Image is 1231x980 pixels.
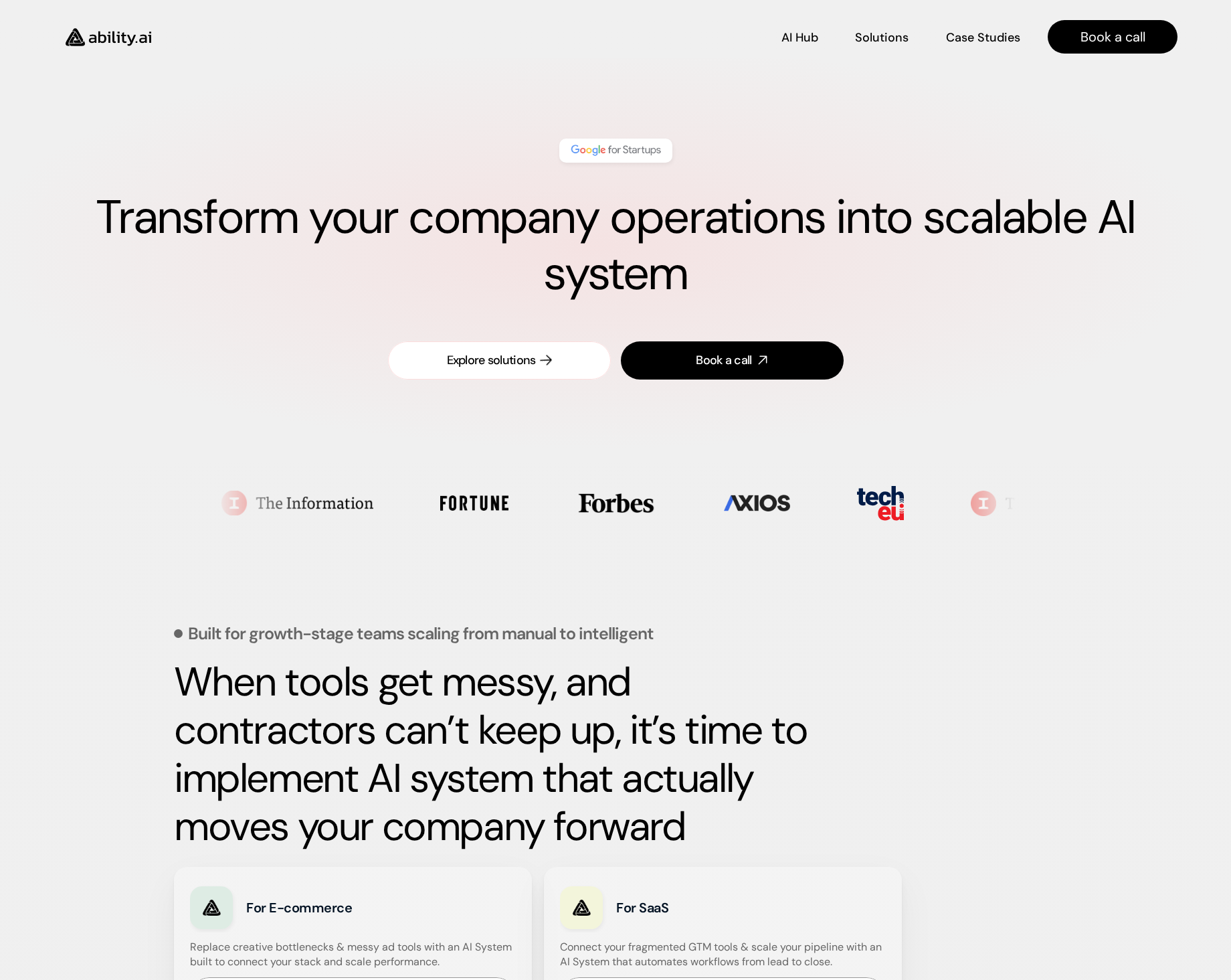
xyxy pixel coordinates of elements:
[1080,27,1145,46] p: Book a call
[855,25,909,49] a: Solutions
[781,25,818,49] a: AI Hub
[946,29,1020,46] p: Case Studies
[447,352,536,369] div: Explore solutions
[190,940,512,970] h4: Replace creative bottlenecks & messy ad tools with an AI System built to connect your stack and s...
[560,940,892,970] h4: Connect your fragmented GTM tools & scale your pipeline with an AI System that automates workflow...
[855,29,909,46] p: Solutions
[188,625,654,642] p: Built for growth-stage teams scaling from manual to intelligent
[696,352,751,369] div: Book a call
[621,341,844,380] a: Book a call
[945,25,1021,49] a: Case Studies
[170,20,1177,54] nav: Main navigation
[388,341,611,380] a: Explore solutions
[246,898,429,917] h3: For E-commerce
[781,29,818,46] p: AI Hub
[616,898,799,917] h3: For SaaS
[174,655,816,853] strong: When tools get messy, and contractors can’t keep up, it’s time to implement AI system that actual...
[54,189,1177,302] h1: Transform your company operations into scalable AI system
[1048,20,1177,54] a: Book a call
